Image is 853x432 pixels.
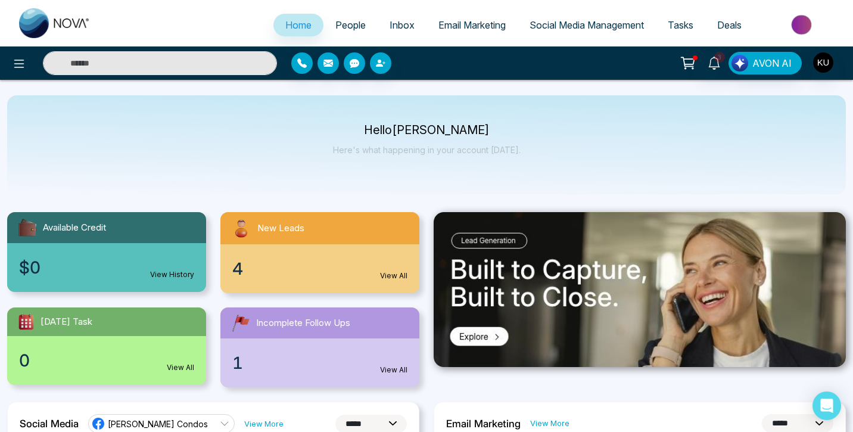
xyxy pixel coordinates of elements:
[812,391,841,420] div: Open Intercom Messenger
[20,418,79,430] h2: Social Media
[380,271,407,281] a: View All
[705,14,754,36] a: Deals
[426,14,518,36] a: Email Marketing
[333,145,521,155] p: Here's what happening in your account [DATE].
[17,312,36,331] img: todayTask.svg
[700,52,729,73] a: 3
[213,212,426,293] a: New Leads4View All
[759,11,846,38] img: Market-place.gif
[257,222,304,235] span: New Leads
[285,19,312,31] span: Home
[19,348,30,373] span: 0
[714,52,725,63] span: 3
[731,55,748,72] img: Lead Flow
[244,418,284,430] a: View More
[232,350,243,375] span: 1
[813,52,833,73] img: User Avatar
[717,19,742,31] span: Deals
[380,365,407,375] a: View All
[333,125,521,135] p: Hello [PERSON_NAME]
[230,312,251,334] img: followUps.svg
[19,8,91,38] img: Nova CRM Logo
[656,14,705,36] a: Tasks
[43,221,106,235] span: Available Credit
[668,19,693,31] span: Tasks
[213,307,426,387] a: Incomplete Follow Ups1View All
[256,316,350,330] span: Incomplete Follow Ups
[530,418,569,429] a: View More
[150,269,194,280] a: View History
[19,255,41,280] span: $0
[752,56,792,70] span: AVON AI
[17,217,38,238] img: availableCredit.svg
[273,14,323,36] a: Home
[335,19,366,31] span: People
[230,217,253,240] img: newLeads.svg
[232,256,243,281] span: 4
[167,362,194,373] a: View All
[434,212,846,367] img: .
[729,52,802,74] button: AVON AI
[446,418,521,430] h2: Email Marketing
[530,19,644,31] span: Social Media Management
[323,14,378,36] a: People
[438,19,506,31] span: Email Marketing
[378,14,426,36] a: Inbox
[518,14,656,36] a: Social Media Management
[390,19,415,31] span: Inbox
[41,315,92,329] span: [DATE] Task
[108,418,208,430] span: [PERSON_NAME] Condos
